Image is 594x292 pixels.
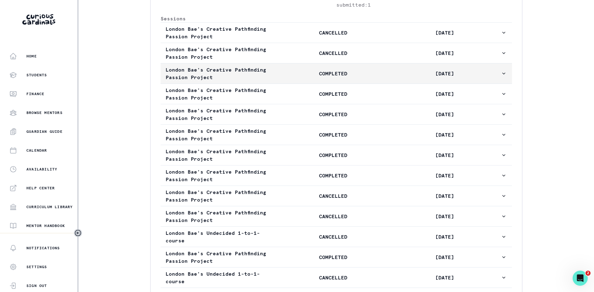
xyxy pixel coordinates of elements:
p: Calendar [26,148,47,153]
button: London Bae's Creative Pathfinding Passion ProjectCOMPLETED[DATE] [161,63,512,84]
p: COMPLETED [277,70,389,77]
p: London Bae's Creative Pathfinding Passion Project [166,66,277,81]
button: London Bae's Creative Pathfinding Passion ProjectCANCELLED[DATE] [161,23,512,43]
p: [DATE] [389,29,501,36]
p: London Bae's Undecided 1-to-1-course [166,229,277,244]
button: London Bae's Creative Pathfinding Passion ProjectCOMPLETED[DATE] [161,104,512,124]
p: [DATE] [389,253,501,261]
button: London Bae's Undecided 1-to-1-courseCANCELLED[DATE] [161,227,512,247]
p: CANCELLED [277,192,389,200]
p: Notifications [26,246,60,251]
p: COMPLETED [277,253,389,261]
p: London Bae's Creative Pathfinding Passion Project [166,209,277,224]
p: [DATE] [389,49,501,57]
p: Mentor Handbook [26,223,65,228]
p: Curriculum Library [26,204,73,209]
p: [DATE] [389,233,501,241]
p: Availability [26,167,57,172]
p: London Bae's Undecided 1-to-1-course [166,270,277,285]
p: London Bae's Creative Pathfinding Passion Project [166,250,277,265]
p: [DATE] [389,70,501,77]
p: Browse Mentors [26,110,63,115]
p: [DATE] [389,213,501,220]
p: COMPLETED [277,90,389,98]
p: CANCELLED [277,274,389,281]
span: 2 [586,271,591,276]
p: London Bae's Creative Pathfinding Passion Project [166,168,277,183]
p: [DATE] [389,151,501,159]
p: COMPLETED [277,172,389,179]
p: Help Center [26,186,55,191]
iframe: Intercom live chat [573,271,588,286]
p: London Bae's Creative Pathfinding Passion Project [166,86,277,101]
p: London Bae's Creative Pathfinding Passion Project [166,148,277,163]
button: London Bae's Creative Pathfinding Passion ProjectCOMPLETED[DATE] [161,145,512,165]
p: CANCELLED [277,233,389,241]
p: COMPLETED [277,111,389,118]
p: London Bae's Creative Pathfinding Passion Project [166,25,277,40]
button: London Bae's Undecided 1-to-1-courseCANCELLED[DATE] [161,268,512,288]
button: London Bae's Creative Pathfinding Passion ProjectCOMPLETED[DATE] [161,125,512,145]
p: [DATE] [389,111,501,118]
img: Curious Cardinals Logo [22,14,55,25]
p: [DATE] [389,274,501,281]
p: [DATE] [389,172,501,179]
button: London Bae's Creative Pathfinding Passion ProjectCANCELLED[DATE] [161,206,512,226]
button: Toggle sidebar [74,229,82,237]
p: [DATE] [389,131,501,138]
p: CANCELLED [277,213,389,220]
p: CANCELLED [277,29,389,36]
p: COMPLETED [277,151,389,159]
p: Home [26,54,37,59]
p: CANCELLED [277,49,389,57]
p: Sessions [161,15,512,22]
p: London Bae's Creative Pathfinding Passion Project [166,188,277,203]
button: London Bae's Creative Pathfinding Passion ProjectCOMPLETED[DATE] [161,247,512,267]
p: London Bae's Creative Pathfinding Passion Project [166,46,277,61]
p: Finance [26,91,44,96]
p: Guardian Guide [26,129,63,134]
p: Settings [26,264,47,269]
button: London Bae's Creative Pathfinding Passion ProjectCOMPLETED[DATE] [161,165,512,186]
button: London Bae's Creative Pathfinding Passion ProjectCANCELLED[DATE] [161,186,512,206]
p: [DATE] [389,90,501,98]
p: [DATE] [389,192,501,200]
p: COMPLETED [277,131,389,138]
p: London Bae's Creative Pathfinding Passion Project [166,107,277,122]
p: Sign Out [26,283,47,288]
p: Students [26,73,47,78]
button: London Bae's Creative Pathfinding Passion ProjectCOMPLETED[DATE] [161,84,512,104]
button: London Bae's Creative Pathfinding Passion ProjectCANCELLED[DATE] [161,43,512,63]
p: London Bae's Creative Pathfinding Passion Project [166,127,277,142]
